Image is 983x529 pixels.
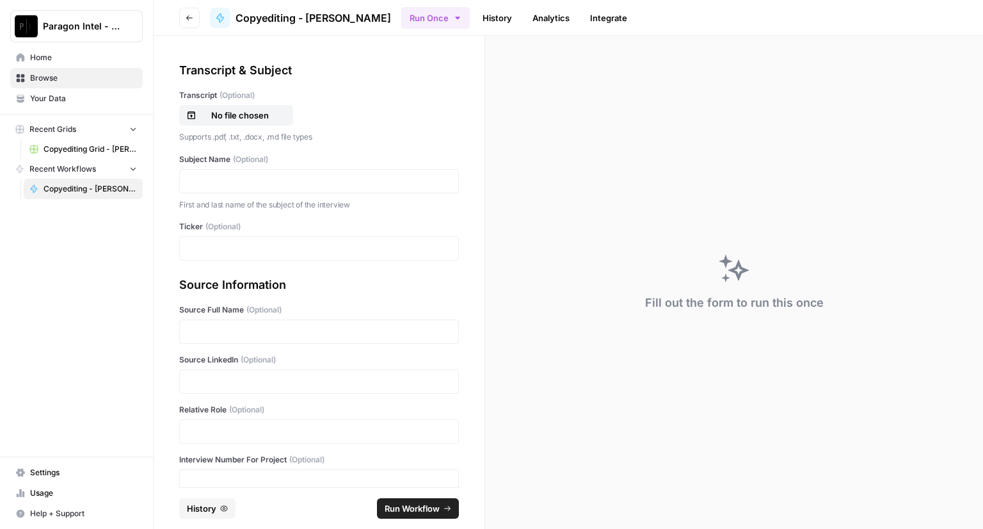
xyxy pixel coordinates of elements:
label: Interview Number For Project [179,454,459,466]
a: Home [10,47,143,68]
p: First and last name of the subject of the interview [179,199,459,211]
span: History [187,502,216,515]
span: (Optional) [246,304,282,316]
span: Run Workflow [385,502,440,515]
a: Settings [10,462,143,483]
label: Relative Role [179,404,459,416]
span: Recent Grids [29,124,76,135]
button: Workspace: Paragon Intel - Copyediting [10,10,143,42]
button: Help + Support [10,503,143,524]
span: Settings [30,467,137,478]
p: Supports .pdf, .txt, .docx, .md file types [179,131,459,143]
button: History [179,498,236,519]
a: Usage [10,483,143,503]
div: Fill out the form to run this once [645,294,824,312]
img: Paragon Intel - Copyediting Logo [15,15,38,38]
a: History [475,8,520,28]
a: Your Data [10,88,143,109]
p: No file chosen [199,109,281,122]
a: Copyediting - [PERSON_NAME] [24,179,143,199]
span: Help + Support [30,508,137,519]
div: Transcript & Subject [179,61,459,79]
span: (Optional) [229,404,264,416]
a: Integrate [582,8,635,28]
button: Recent Workflows [10,159,143,179]
span: (Optional) [220,90,255,101]
label: Transcript [179,90,459,101]
span: Recent Workflows [29,163,96,175]
span: Home [30,52,137,63]
span: (Optional) [233,154,268,165]
a: Copyediting - [PERSON_NAME] [210,8,391,28]
label: Ticker [179,221,459,232]
span: (Optional) [241,354,276,366]
span: Paragon Intel - Copyediting [43,20,120,33]
span: (Optional) [205,221,241,232]
span: (Optional) [289,454,324,466]
a: Browse [10,68,143,88]
a: Copyediting Grid - [PERSON_NAME] [24,139,143,159]
span: Copyediting - [PERSON_NAME] [44,183,137,195]
label: Source Full Name [179,304,459,316]
span: Usage [30,487,137,499]
button: Run Once [401,7,470,29]
button: No file chosen [179,105,293,126]
span: Browse [30,72,137,84]
label: Source LinkedIn [179,354,459,366]
span: Copyediting Grid - [PERSON_NAME] [44,143,137,155]
label: Subject Name [179,154,459,165]
span: Your Data [30,93,137,104]
button: Recent Grids [10,120,143,139]
span: Copyediting - [PERSON_NAME] [236,10,391,26]
div: Source Information [179,276,459,294]
a: Analytics [525,8,577,28]
button: Run Workflow [377,498,459,519]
